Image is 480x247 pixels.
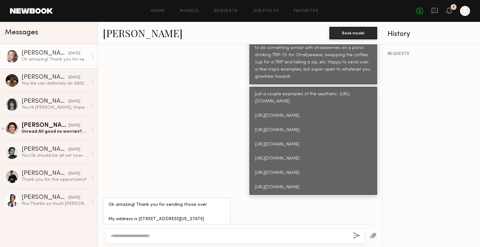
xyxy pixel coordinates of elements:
[22,201,88,207] div: You: Thanks so much [PERSON_NAME]!
[68,195,80,201] div: [DATE]
[22,146,68,153] div: [PERSON_NAME]
[22,129,88,135] div: Unread: All good no worries!! Have a great weekend :)
[329,27,377,39] button: Book model
[68,75,80,81] div: [DATE]
[180,9,199,13] a: Models
[22,177,88,183] div: Thank you for the opportunity!!
[108,201,225,245] div: Ok amazing! Thank you for sending those over. My address is [STREET_ADDRESS][US_STATE] My email i...
[22,170,68,177] div: [PERSON_NAME]
[255,91,372,191] div: Just a couple examples of the aesthetic- [URL][DOMAIN_NAME] [URL][DOMAIN_NAME] [URL][DOMAIN_NAME]...
[68,147,80,153] div: [DATE]
[68,51,80,57] div: [DATE]
[22,81,88,86] div: You: We can definitely do $900 for the 3 videos and 4 stills. I can send an updated booking reque...
[151,9,165,13] a: Home
[387,52,475,56] div: REQUESTS
[68,99,80,105] div: [DATE]
[103,26,182,40] a: [PERSON_NAME]
[68,123,80,129] div: [DATE]
[452,6,455,9] div: 7
[22,122,68,129] div: [PERSON_NAME]
[22,195,68,201] div: [PERSON_NAME]
[22,153,88,159] div: You: Ok should be all set now- went through!
[329,30,377,35] a: Book model
[22,105,88,111] div: You: Hi [PERSON_NAME], Hope you’re doing well! I’m [PERSON_NAME], the U.S. Brand Manager at TRIP ...
[294,9,318,13] a: Favorites
[22,50,68,57] div: [PERSON_NAME]
[214,9,238,13] a: Requests
[5,29,38,36] span: Messages
[460,6,470,16] a: S
[22,98,68,105] div: [PERSON_NAME]
[22,74,68,81] div: [PERSON_NAME]
[68,171,80,177] div: [DATE]
[253,9,279,13] a: Job Posts
[22,57,88,62] div: Ok amazing! Thank you for sending those over. My address is [STREET_ADDRESS][US_STATE] My email i...
[387,31,475,38] div: History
